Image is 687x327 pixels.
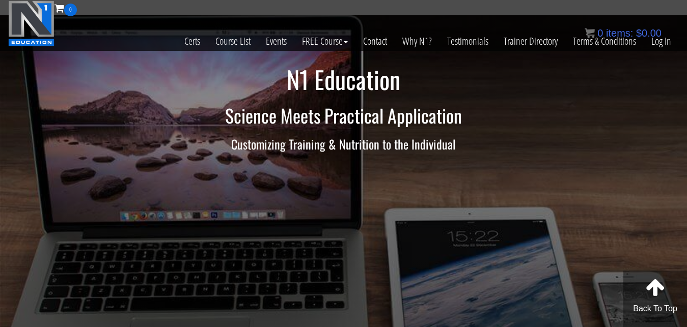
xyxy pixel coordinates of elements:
span: items: [606,27,633,39]
span: 0 [64,4,77,16]
a: Events [258,16,294,66]
a: Certs [177,16,208,66]
h2: Science Meets Practical Application [46,105,642,126]
a: Contact [355,16,395,66]
a: Terms & Conditions [565,16,644,66]
img: n1-education [8,1,54,46]
bdi: 0.00 [636,27,662,39]
a: Trainer Directory [496,16,565,66]
a: 0 items: $0.00 [585,27,662,39]
a: Why N1? [395,16,439,66]
h1: N1 Education [46,66,642,93]
span: $ [636,27,642,39]
a: FREE Course [294,16,355,66]
a: 0 [54,1,77,15]
a: Course List [208,16,258,66]
a: Log In [644,16,679,66]
a: Testimonials [439,16,496,66]
img: icon11.png [585,28,595,38]
h3: Customizing Training & Nutrition to the Individual [46,137,642,151]
span: 0 [597,27,603,39]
